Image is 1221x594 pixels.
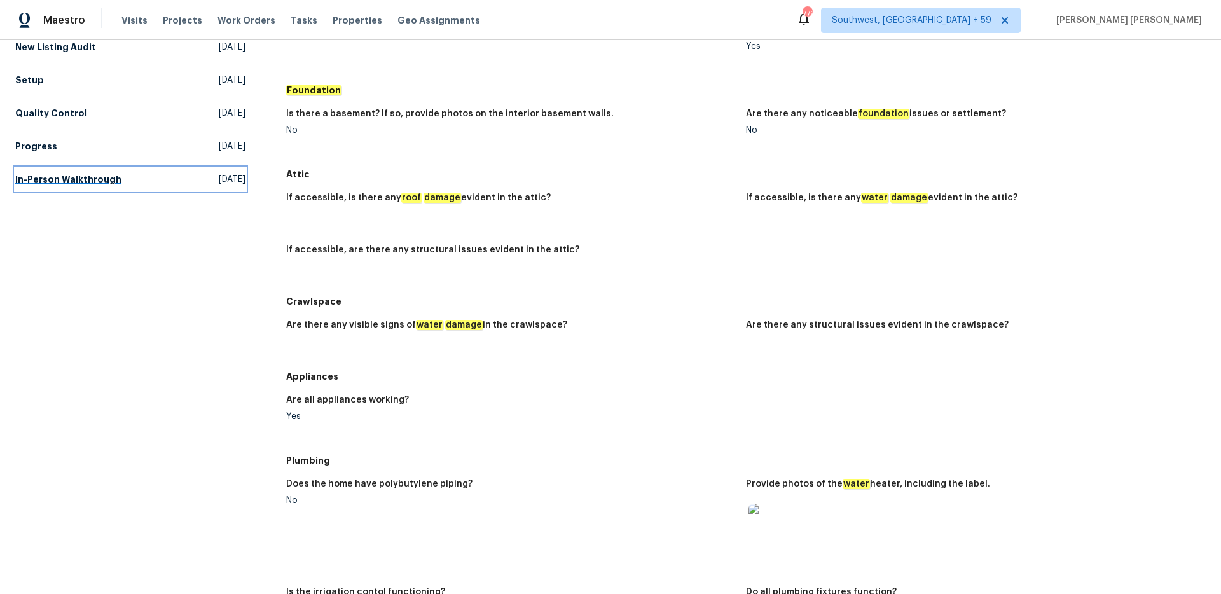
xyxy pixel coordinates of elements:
[286,109,614,118] h5: Is there a basement? If so, provide photos on the interior basement walls.
[43,14,85,27] span: Maestro
[219,107,245,120] span: [DATE]
[219,173,245,186] span: [DATE]
[1051,14,1202,27] span: [PERSON_NAME] [PERSON_NAME]
[746,126,1196,135] div: No
[286,480,473,488] h5: Does the home have polybutylene piping?
[286,85,341,95] em: Foundation
[843,479,870,489] em: water
[219,74,245,86] span: [DATE]
[746,193,1018,202] h5: If accessible, is there any evident in the attic?
[890,193,928,203] em: damage
[286,168,1206,181] h5: Attic
[397,14,480,27] span: Geo Assignments
[746,480,990,488] h5: Provide photos of the heater, including the label.
[286,454,1206,467] h5: Plumbing
[333,14,382,27] span: Properties
[746,109,1006,118] h5: Are there any noticeable issues or settlement?
[445,320,483,330] em: damage
[291,16,317,25] span: Tasks
[15,69,245,92] a: Setup[DATE]
[401,193,422,203] em: roof
[217,14,275,27] span: Work Orders
[15,140,57,153] h5: Progress
[746,321,1009,329] h5: Are there any structural issues evident in the crawlspace?
[858,109,909,119] em: foundation
[803,8,811,20] div: 779
[163,14,202,27] span: Projects
[286,193,551,202] h5: If accessible, is there any evident in the attic?
[286,396,409,404] h5: Are all appliances working?
[286,126,736,135] div: No
[121,14,148,27] span: Visits
[15,74,44,86] h5: Setup
[286,412,736,421] div: Yes
[219,41,245,53] span: [DATE]
[832,14,991,27] span: Southwest, [GEOGRAPHIC_DATA] + 59
[15,168,245,191] a: In-Person Walkthrough[DATE]
[286,295,1206,308] h5: Crawlspace
[15,173,121,186] h5: In-Person Walkthrough
[15,107,87,120] h5: Quality Control
[286,321,567,329] h5: Are there any visible signs of in the crawlspace?
[219,140,245,153] span: [DATE]
[424,193,461,203] em: damage
[15,36,245,59] a: New Listing Audit[DATE]
[286,370,1206,383] h5: Appliances
[15,41,96,53] h5: New Listing Audit
[286,496,736,505] div: No
[286,245,579,254] h5: If accessible, are there any structural issues evident in the attic?
[861,193,888,203] em: water
[15,135,245,158] a: Progress[DATE]
[416,320,443,330] em: water
[746,42,1196,51] div: Yes
[15,102,245,125] a: Quality Control[DATE]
